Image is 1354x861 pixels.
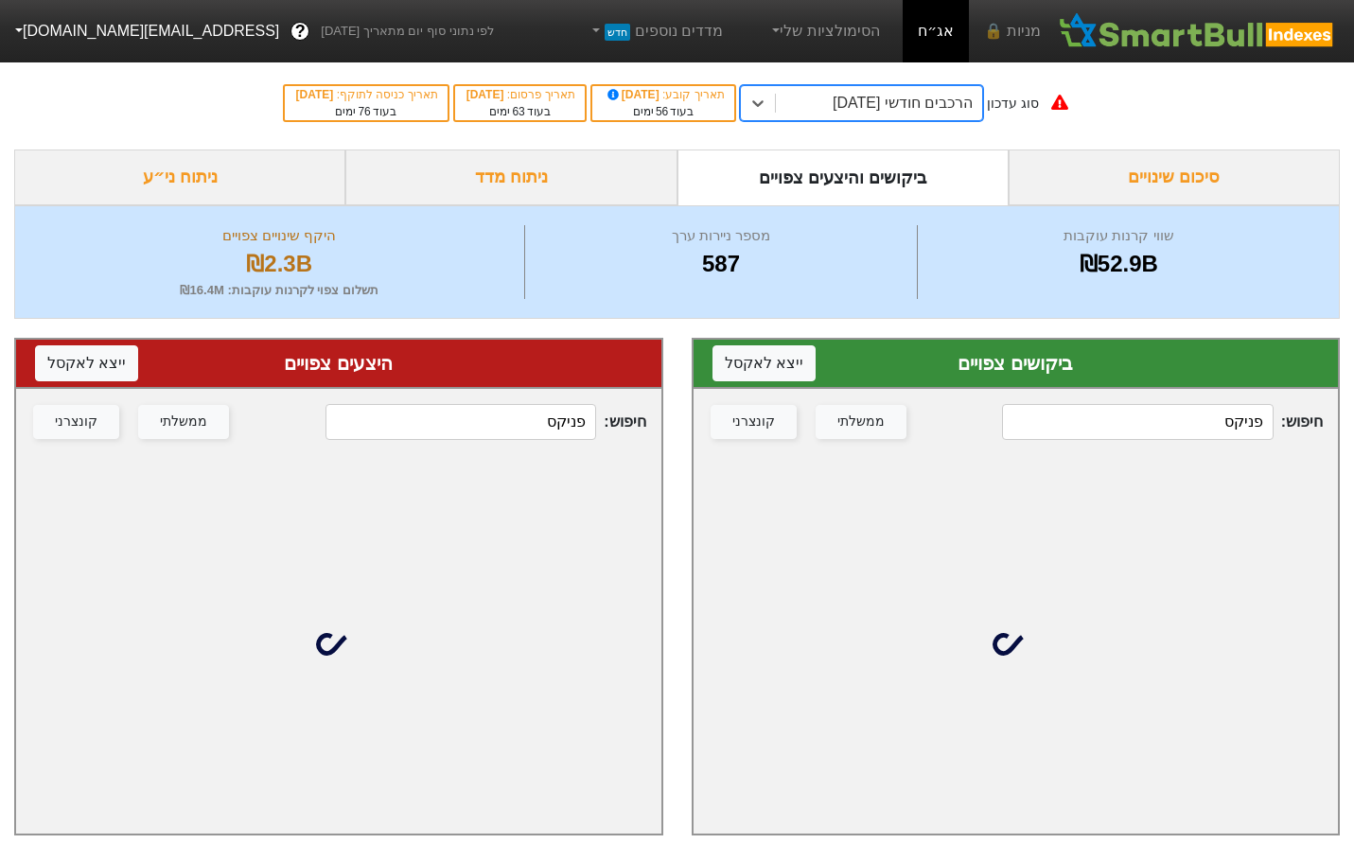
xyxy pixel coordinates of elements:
button: ממשלתי [138,405,229,439]
button: ממשלתי [816,405,906,439]
div: ניתוח ני״ע [14,149,345,205]
span: ? [295,19,306,44]
div: סיכום שינויים [1009,149,1340,205]
span: 56 [656,105,668,118]
div: בעוד ימים [602,103,724,120]
img: loading... [316,622,361,667]
div: סוג עדכון [987,94,1039,114]
img: loading... [993,622,1038,667]
div: תאריך קובע : [602,86,724,103]
button: קונצרני [33,405,119,439]
a: מדדים נוספיםחדש [580,12,730,50]
div: קונצרני [55,412,97,432]
div: בעוד ימים [465,103,576,120]
button: קונצרני [711,405,797,439]
div: ₪52.9B [923,247,1315,281]
span: 76 [358,105,370,118]
span: לפי נתוני סוף יום מתאריך [DATE] [321,22,494,41]
div: שווי קרנות עוקבות [923,225,1315,247]
button: ייצא לאקסל [712,345,816,381]
div: 587 [530,247,911,281]
span: [DATE] [296,88,337,101]
div: היקף שינויים צפויים [39,225,519,247]
img: SmartBull [1056,12,1339,50]
div: קונצרני [732,412,775,432]
div: מספר ניירות ערך [530,225,911,247]
div: ביקושים צפויים [712,349,1320,378]
input: 450 רשומות... [325,404,596,440]
div: היצעים צפויים [35,349,642,378]
a: הסימולציות שלי [761,12,888,50]
div: תשלום צפוי לקרנות עוקבות : ₪16.4M [39,281,519,300]
div: ביקושים והיצעים צפויים [677,149,1009,205]
span: [DATE] [466,88,507,101]
div: ממשלתי [837,412,885,432]
span: חיפוש : [325,404,646,440]
input: 141 רשומות... [1002,404,1273,440]
div: תאריך כניסה לתוקף : [294,86,438,103]
div: ממשלתי [160,412,207,432]
div: ניתוח מדד [345,149,677,205]
span: חיפוש : [1002,404,1323,440]
div: הרכבים חודשי [DATE] [833,92,973,114]
div: בעוד ימים [294,103,438,120]
div: תאריך פרסום : [465,86,576,103]
span: [DATE] [604,88,662,101]
span: חדש [605,24,630,41]
button: ייצא לאקסל [35,345,138,381]
div: ₪2.3B [39,247,519,281]
span: 63 [512,105,524,118]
